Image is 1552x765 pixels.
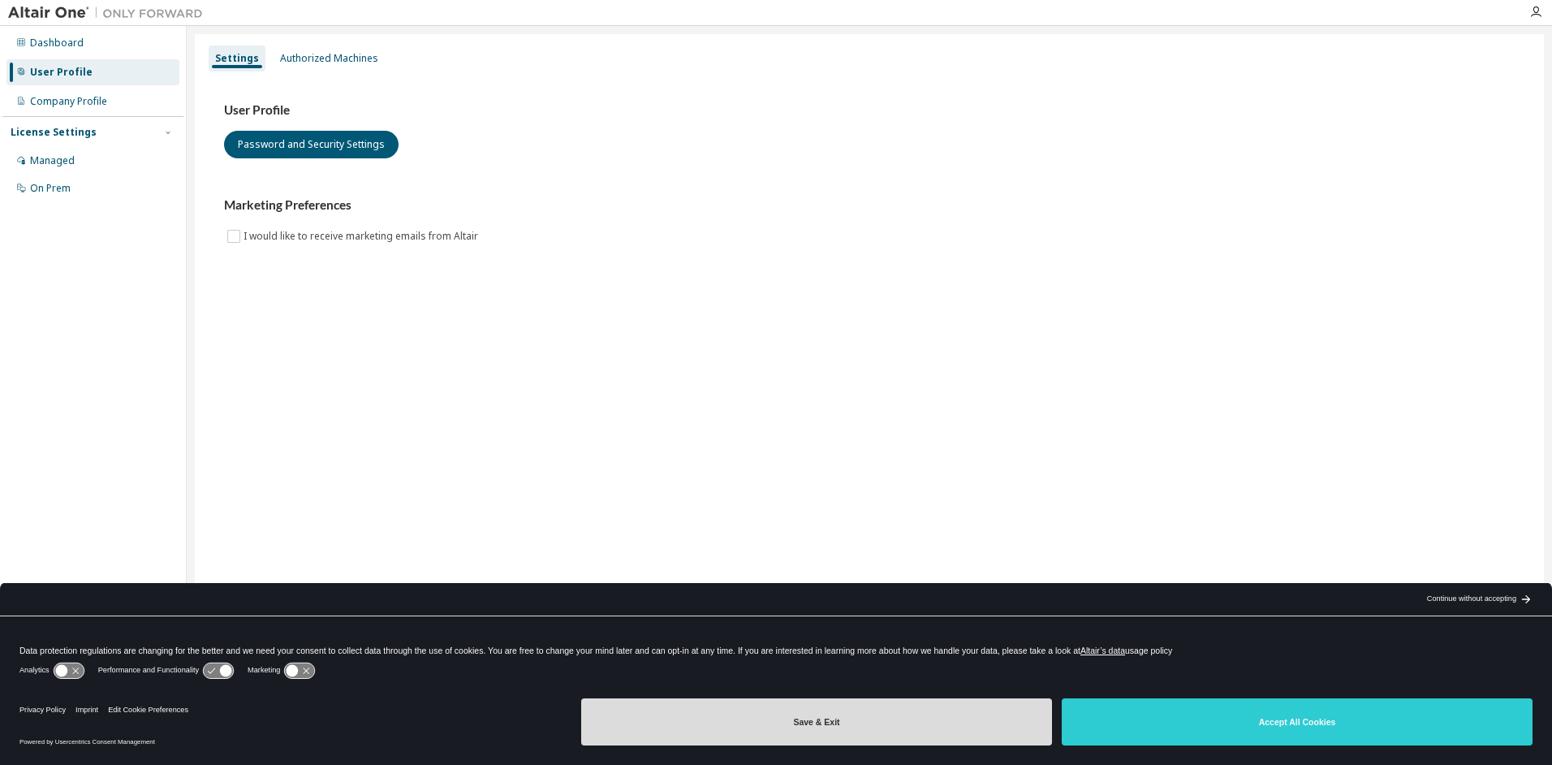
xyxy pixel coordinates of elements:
[30,37,84,50] div: Dashboard
[30,182,71,195] div: On Prem
[224,131,399,158] button: Password and Security Settings
[11,126,97,139] div: License Settings
[244,227,481,246] label: I would like to receive marketing emails from Altair
[30,154,75,167] div: Managed
[224,102,1515,119] h3: User Profile
[224,197,1515,214] h3: Marketing Preferences
[280,52,378,65] div: Authorized Machines
[30,95,107,108] div: Company Profile
[30,66,93,79] div: User Profile
[215,52,259,65] div: Settings
[8,5,211,21] img: Altair One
